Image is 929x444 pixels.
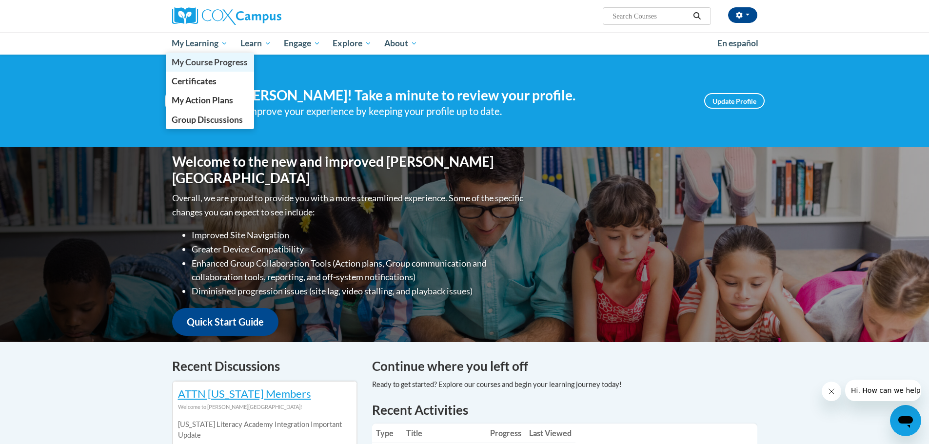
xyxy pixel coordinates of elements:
[284,38,320,49] span: Engage
[172,76,217,86] span: Certificates
[525,424,575,443] th: Last Viewed
[192,242,526,256] li: Greater Device Compatibility
[172,308,278,336] a: Quick Start Guide
[845,380,921,401] iframe: Message from company
[172,357,357,376] h4: Recent Discussions
[690,10,704,22] button: Search
[172,115,243,125] span: Group Discussions
[711,33,765,54] a: En español
[223,103,690,119] div: Help improve your experience by keeping your profile up to date.
[166,32,235,55] a: My Learning
[890,405,921,436] iframe: Button to launch messaging window
[372,401,757,419] h1: Recent Activities
[172,7,357,25] a: Cox Campus
[384,38,417,49] span: About
[172,38,228,49] span: My Learning
[378,32,424,55] a: About
[166,72,255,91] a: Certificates
[172,7,281,25] img: Cox Campus
[172,191,526,219] p: Overall, we are proud to provide you with a more streamlined experience. Some of the specific cha...
[192,256,526,285] li: Enhanced Group Collaboration Tools (Action plans, Group communication and collaboration tools, re...
[166,53,255,72] a: My Course Progress
[192,228,526,242] li: Improved Site Navigation
[372,357,757,376] h4: Continue where you left off
[172,154,526,186] h1: Welcome to the new and improved [PERSON_NAME][GEOGRAPHIC_DATA]
[166,91,255,110] a: My Action Plans
[165,79,209,123] img: Profile Image
[326,32,378,55] a: Explore
[240,38,271,49] span: Learn
[223,87,690,104] h4: Hi [PERSON_NAME]! Take a minute to review your profile.
[234,32,277,55] a: Learn
[6,7,79,15] span: Hi. How can we help?
[178,402,352,412] div: Welcome to [PERSON_NAME][GEOGRAPHIC_DATA]!
[704,93,765,109] a: Update Profile
[277,32,327,55] a: Engage
[166,110,255,129] a: Group Discussions
[333,38,372,49] span: Explore
[402,424,486,443] th: Title
[372,424,402,443] th: Type
[822,382,841,401] iframe: Close message
[612,10,690,22] input: Search Courses
[172,95,233,105] span: My Action Plans
[717,38,758,48] span: En español
[192,284,526,298] li: Diminished progression issues (site lag, video stalling, and playback issues)
[486,424,525,443] th: Progress
[728,7,757,23] button: Account Settings
[178,419,352,441] p: [US_STATE] Literacy Academy Integration Important Update
[158,32,772,55] div: Main menu
[172,57,248,67] span: My Course Progress
[178,387,311,400] a: ATTN [US_STATE] Members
